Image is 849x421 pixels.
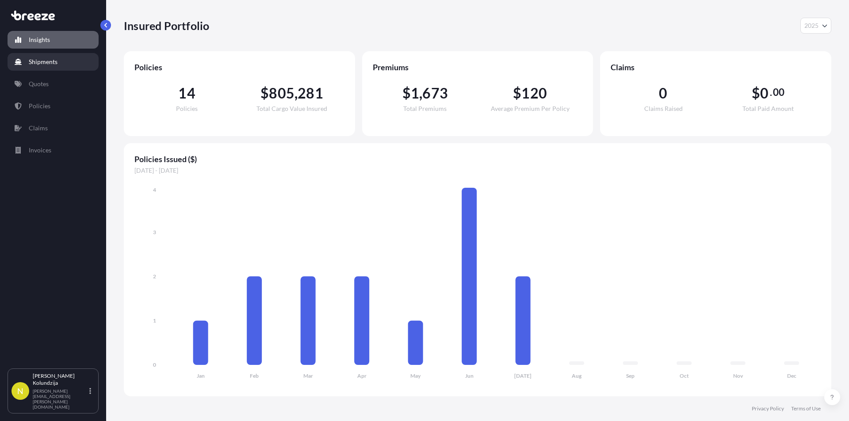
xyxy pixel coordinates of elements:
span: Policies Issued ($) [134,154,821,164]
span: 0 [659,86,667,100]
a: Quotes [8,75,99,93]
tspan: Mar [303,372,313,379]
span: . [770,89,772,96]
a: Policies [8,97,99,115]
span: , [419,86,422,100]
a: Shipments [8,53,99,71]
span: Premiums [373,62,583,72]
tspan: 3 [153,229,156,235]
tspan: Oct [680,372,689,379]
span: Total Premiums [403,106,447,112]
p: Claims [29,124,48,133]
tspan: 1 [153,317,156,324]
button: Year Selector [800,18,831,34]
span: N [17,387,23,395]
span: $ [513,86,521,100]
span: Policies [176,106,198,112]
a: Privacy Policy [752,405,784,412]
span: $ [752,86,760,100]
p: Policies [29,102,50,110]
span: 00 [773,89,784,96]
span: 2025 [804,21,818,30]
span: 14 [178,86,195,100]
span: Total Paid Amount [742,106,794,112]
span: 281 [298,86,323,100]
span: Claims [611,62,821,72]
p: Insured Portfolio [124,19,209,33]
tspan: Dec [787,372,796,379]
a: Insights [8,31,99,49]
span: $ [402,86,411,100]
tspan: 0 [153,361,156,368]
span: Claims Raised [644,106,683,112]
tspan: Nov [733,372,743,379]
tspan: Jan [197,372,205,379]
span: $ [260,86,269,100]
p: Shipments [29,57,57,66]
a: Terms of Use [791,405,821,412]
tspan: Aug [572,372,582,379]
span: Policies [134,62,344,72]
tspan: Apr [357,372,367,379]
span: [DATE] - [DATE] [134,166,821,175]
tspan: May [410,372,421,379]
a: Claims [8,119,99,137]
tspan: [DATE] [514,372,532,379]
tspan: Sep [626,372,635,379]
tspan: 4 [153,186,156,193]
span: 1 [411,86,419,100]
p: Insights [29,35,50,44]
p: Invoices [29,146,51,155]
a: Invoices [8,141,99,159]
span: 120 [521,86,547,100]
span: 673 [422,86,448,100]
span: Total Cargo Value Insured [256,106,327,112]
p: [PERSON_NAME] Kolundzija [33,372,88,387]
span: 0 [760,86,769,100]
p: [PERSON_NAME][EMAIL_ADDRESS][PERSON_NAME][DOMAIN_NAME] [33,388,88,410]
tspan: Jun [465,372,474,379]
tspan: 2 [153,273,156,280]
span: , [294,86,298,100]
tspan: Feb [250,372,259,379]
span: Average Premium Per Policy [491,106,570,112]
p: Quotes [29,80,49,88]
span: 805 [269,86,294,100]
